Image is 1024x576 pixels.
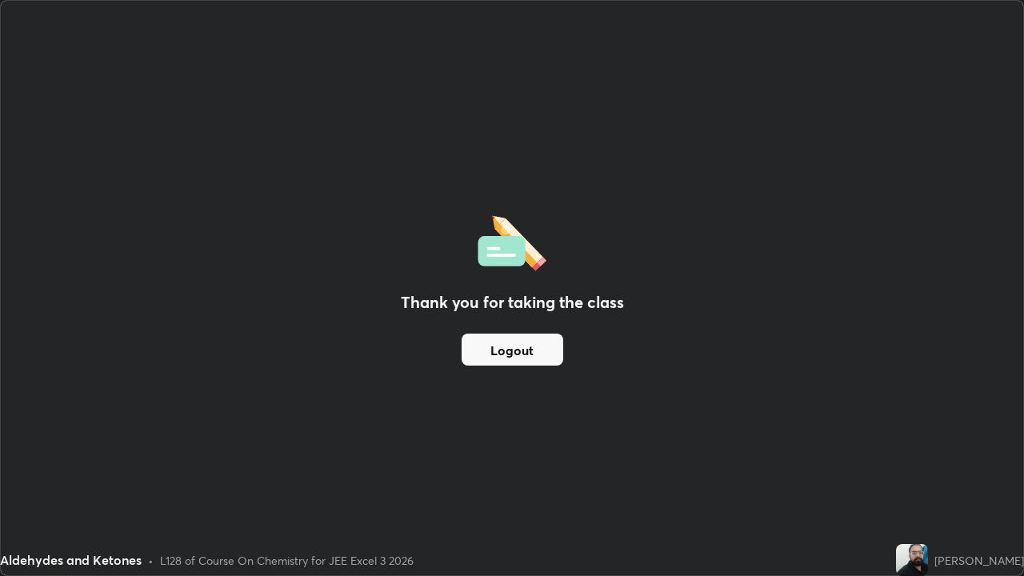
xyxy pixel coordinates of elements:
button: Logout [462,334,563,366]
h2: Thank you for taking the class [401,290,624,314]
div: • [148,552,154,569]
img: offlineFeedback.1438e8b3.svg [478,210,546,271]
div: L128 of Course On Chemistry for JEE Excel 3 2026 [160,552,414,569]
div: [PERSON_NAME] [934,552,1024,569]
img: 43ce2ccaa3f94e769f93b6c8490396b9.jpg [896,544,928,576]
